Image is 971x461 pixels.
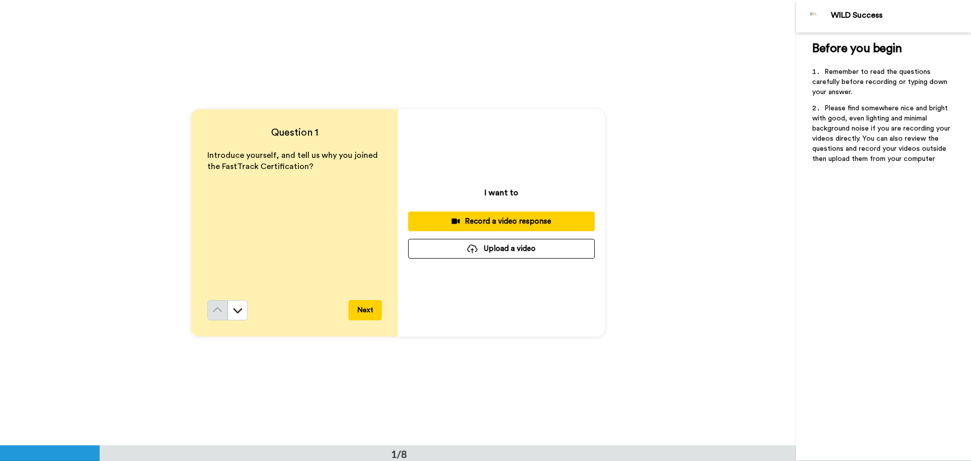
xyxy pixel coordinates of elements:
[812,105,952,162] span: Please find somewhere nice and bright with good, even lighting and minimal background noise if yo...
[812,43,902,55] span: Before you begin
[348,300,382,320] button: Next
[831,11,970,20] div: WILD Success
[375,447,423,461] div: 1/8
[812,68,949,96] span: Remember to read the questions carefully before recording or typing down your answer.
[408,239,595,259] button: Upload a video
[207,151,380,171] span: Introduce yourself, and tell us why you joined the FastTrack Certification?
[408,212,595,231] button: Record a video response
[207,125,382,140] h4: Question 1
[416,216,587,227] div: Record a video response
[802,4,826,28] img: Profile Image
[484,187,518,199] p: I want to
